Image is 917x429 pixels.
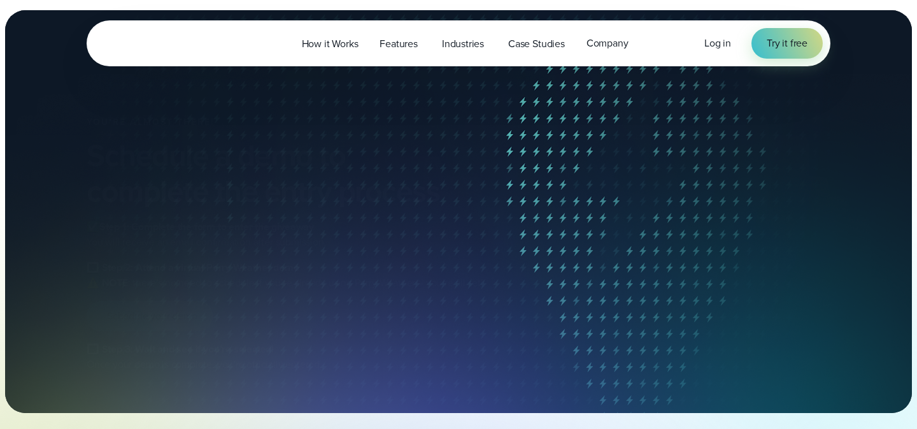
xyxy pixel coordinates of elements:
[704,36,731,50] span: Log in
[586,36,629,51] span: Company
[508,36,565,52] span: Case Studies
[442,36,484,52] span: Industries
[751,28,823,59] a: Try it free
[302,36,359,52] span: How it Works
[497,31,576,57] a: Case Studies
[380,36,418,52] span: Features
[767,36,807,51] span: Try it free
[291,31,369,57] a: How it Works
[704,36,731,51] a: Log in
